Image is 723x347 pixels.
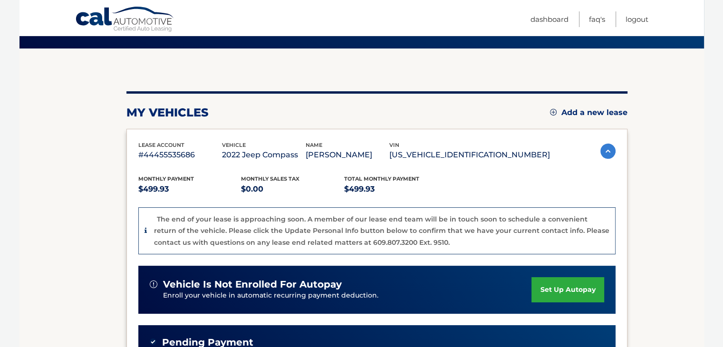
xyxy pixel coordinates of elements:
img: add.svg [550,109,557,116]
h2: my vehicles [126,106,209,120]
p: 2022 Jeep Compass [222,148,306,162]
span: name [306,142,322,148]
img: check-green.svg [150,338,156,345]
span: vin [389,142,399,148]
a: Dashboard [530,11,569,27]
p: $499.93 [344,183,447,196]
p: The end of your lease is approaching soon. A member of our lease end team will be in touch soon t... [154,215,609,247]
a: Add a new lease [550,108,627,117]
span: Monthly sales Tax [241,175,299,182]
p: $499.93 [138,183,241,196]
span: Monthly Payment [138,175,194,182]
span: vehicle [222,142,246,148]
span: lease account [138,142,184,148]
span: Total Monthly Payment [344,175,419,182]
a: FAQ's [589,11,605,27]
p: #44455535686 [138,148,222,162]
img: accordion-active.svg [600,144,616,159]
span: vehicle is not enrolled for autopay [163,279,342,290]
p: Enroll your vehicle in automatic recurring payment deduction. [163,290,532,301]
p: [US_VEHICLE_IDENTIFICATION_NUMBER] [389,148,550,162]
a: set up autopay [531,277,604,302]
img: alert-white.svg [150,280,157,288]
p: [PERSON_NAME] [306,148,389,162]
p: $0.00 [241,183,344,196]
a: Logout [626,11,648,27]
a: Cal Automotive [75,6,175,34]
